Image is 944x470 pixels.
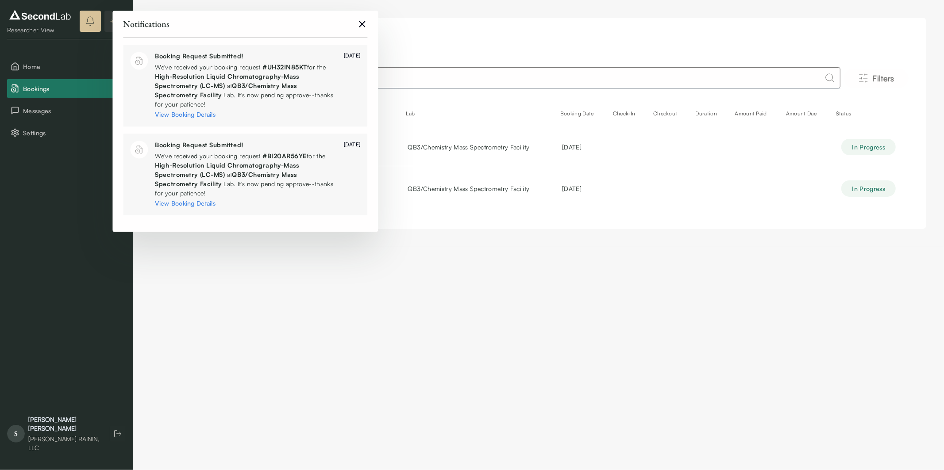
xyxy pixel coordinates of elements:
div: We've received your booking request for the at Lab. It's now pending approve--thanks for your pat... [155,62,336,109]
button: Expand/Collapse sidebar [104,11,126,32]
span: # BI20AR56YE [262,152,307,160]
span: Bookings [23,84,122,93]
span: Home [23,62,122,71]
th: Booking Date [553,103,606,124]
a: View Booking Details [155,111,216,118]
span: # UH32IN85KT [262,63,307,71]
div: We've received your booking request for the at Lab. It's now pending approve--thanks for your pat... [155,151,336,198]
div: [DATE] [344,52,361,60]
th: Checkout [646,103,689,124]
div: Researcher View [7,26,73,34]
h3: Booking Request Submitted! [155,52,336,61]
span: Messages [23,106,122,115]
button: Settings [7,123,126,142]
th: Amount Paid [728,103,779,124]
button: Filters [844,69,909,88]
th: Check-In [606,103,646,124]
button: Home [7,57,126,76]
div: [DATE] [344,141,361,149]
span: QB3/Chemistry Mass Spectrometry Facility [408,184,530,193]
h6: Notifications [123,18,170,30]
span: Filters [872,72,894,84]
div: [DATE] [562,142,597,152]
div: Settings sub items [7,123,126,142]
span: QB3/Chemistry Mass Spectrometry Facility [155,82,297,99]
span: Settings [23,128,112,138]
th: Duration [689,103,728,124]
button: Bookings [7,79,126,98]
span: QB3/Chemistry Mass Spectrometry Facility [155,171,297,187]
span: High-Resolution Liquid Chromatography-Mass Spectrometry (LC-MS) [155,161,299,178]
th: Status [829,103,909,124]
h3: Booking Request Submitted! [155,141,336,149]
th: Amount Due [779,103,829,124]
span: QB3/Chemistry Mass Spectrometry Facility [408,142,530,152]
button: Messages [7,101,126,120]
div: In Progress [841,180,896,197]
th: Lab [399,103,553,124]
span: High-Resolution Liquid Chromatography-Mass Spectrometry (LC-MS) [155,73,299,89]
img: logo [7,8,73,22]
a: View Booking Details [155,199,216,207]
div: In Progress [841,139,896,155]
div: [DATE] [562,184,597,193]
button: notifications [80,11,101,32]
svg: close [357,19,367,29]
